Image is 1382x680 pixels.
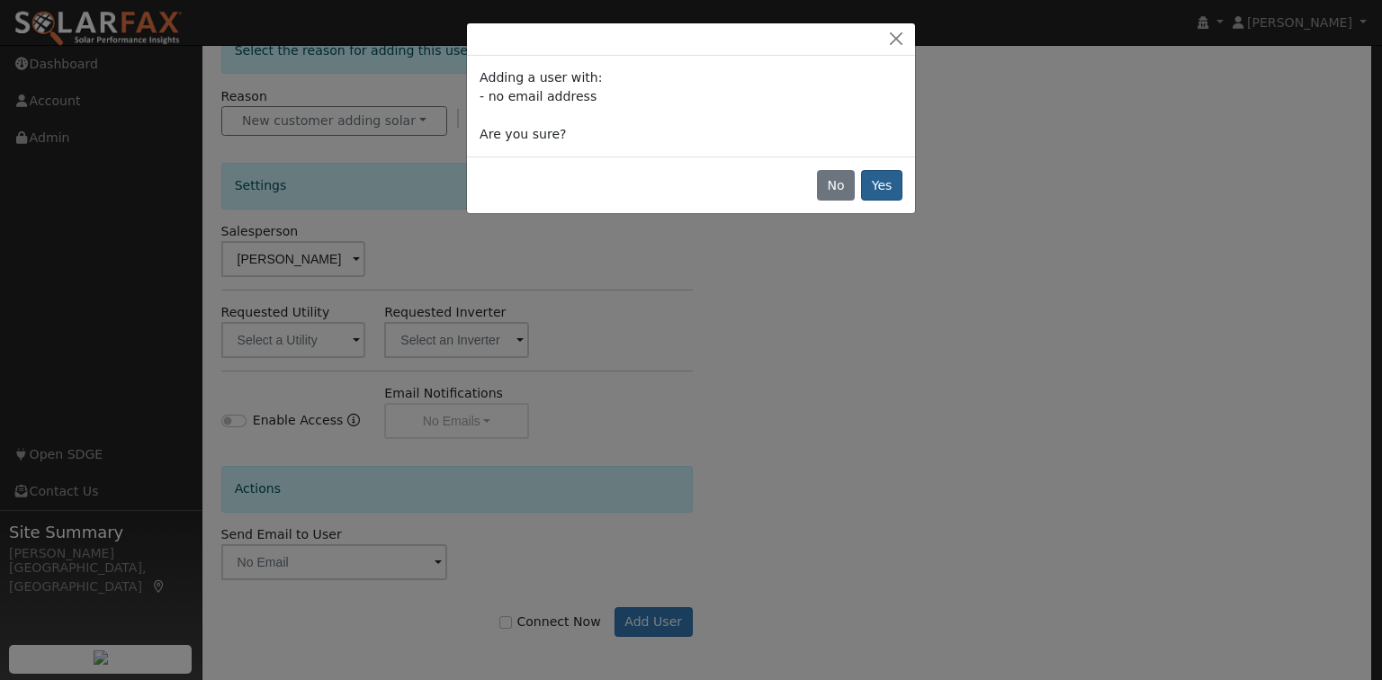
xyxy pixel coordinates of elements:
button: No [817,170,855,201]
span: Are you sure? [480,127,566,141]
span: - no email address [480,89,597,103]
button: Yes [861,170,902,201]
button: Close [884,30,909,49]
span: Adding a user with: [480,70,602,85]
